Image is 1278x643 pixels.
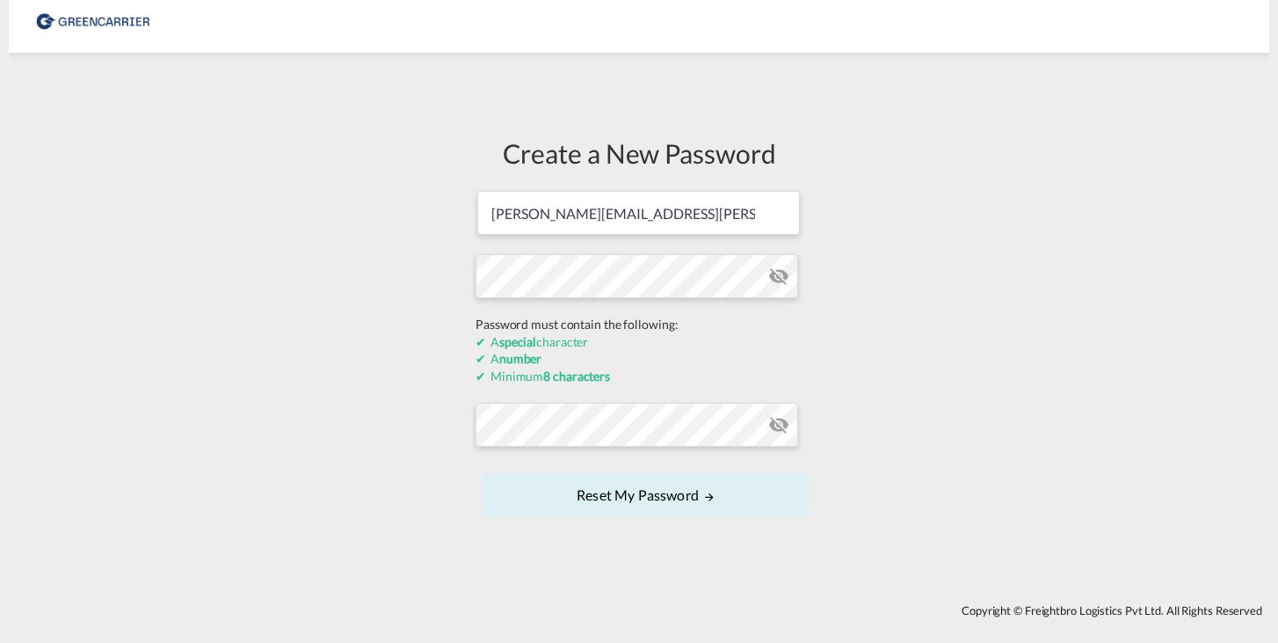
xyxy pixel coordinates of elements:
div: Create a New Password [476,135,802,172]
md-icon: icon-eye-off [768,266,789,287]
b: number [499,351,541,366]
div: Password must contain the following: [476,316,802,333]
div: A [476,350,802,368]
div: A character [476,333,802,351]
md-icon: icon-eye-off [768,414,789,435]
div: Copyright © Freightbro Logistics Pvt Ltd. All Rights Reserved [9,596,1269,625]
input: Email address [477,191,800,235]
div: Minimum [476,368,802,385]
button: UPDATE MY PASSWORD [483,473,810,517]
b: 8 characters [543,369,610,384]
b: special [499,334,536,349]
